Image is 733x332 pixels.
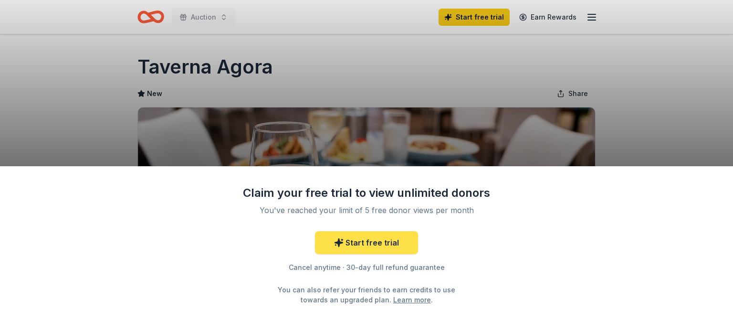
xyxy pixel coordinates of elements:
div: You can also refer your friends to earn credits to use towards an upgraded plan. . [269,285,464,305]
div: You've reached your limit of 5 free donor views per month [254,204,479,216]
a: Learn more [393,295,431,305]
a: Start free trial [315,231,418,254]
div: Claim your free trial to view unlimited donors [242,185,491,201]
div: Cancel anytime · 30-day full refund guarantee [242,262,491,273]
